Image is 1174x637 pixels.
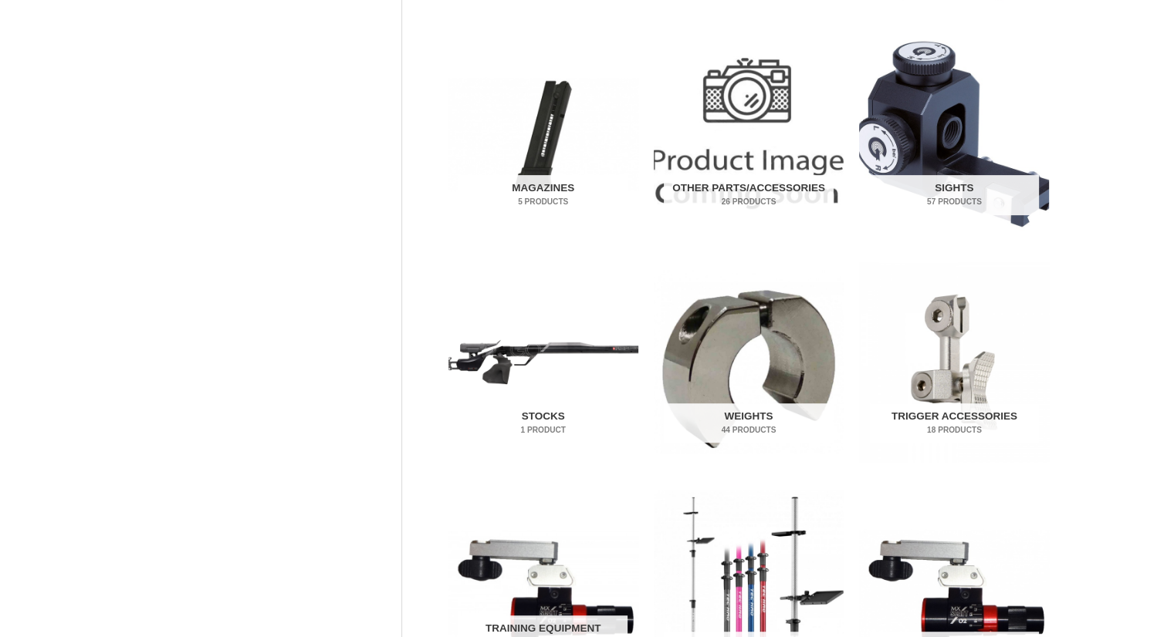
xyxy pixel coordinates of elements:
img: Weights [654,262,844,461]
a: Visit product category Weights [654,262,844,461]
mark: 26 Products [664,196,833,207]
h2: Sights [870,175,1039,215]
h2: Trigger Accessories [870,403,1039,443]
img: Trigger Accessories [859,262,1049,461]
a: Visit product category Magazines [448,35,638,234]
img: Sights [859,35,1049,234]
img: Magazines [448,35,638,234]
mark: 18 Products [870,424,1039,436]
mark: 1 Product [458,424,628,436]
h2: Other Parts/Accessories [664,175,833,215]
h2: Stocks [458,403,628,443]
img: Other Parts/Accessories [654,35,844,234]
a: Visit product category Sights [859,35,1049,234]
mark: 44 Products [664,424,833,436]
h2: Weights [664,403,833,443]
a: Visit product category Trigger Accessories [859,262,1049,461]
a: Visit product category Stocks [448,262,638,461]
h2: Magazines [458,175,628,215]
img: Stocks [448,262,638,461]
a: Visit product category Other Parts/Accessories [654,35,844,234]
mark: 5 Products [458,196,628,207]
mark: 57 Products [870,196,1039,207]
